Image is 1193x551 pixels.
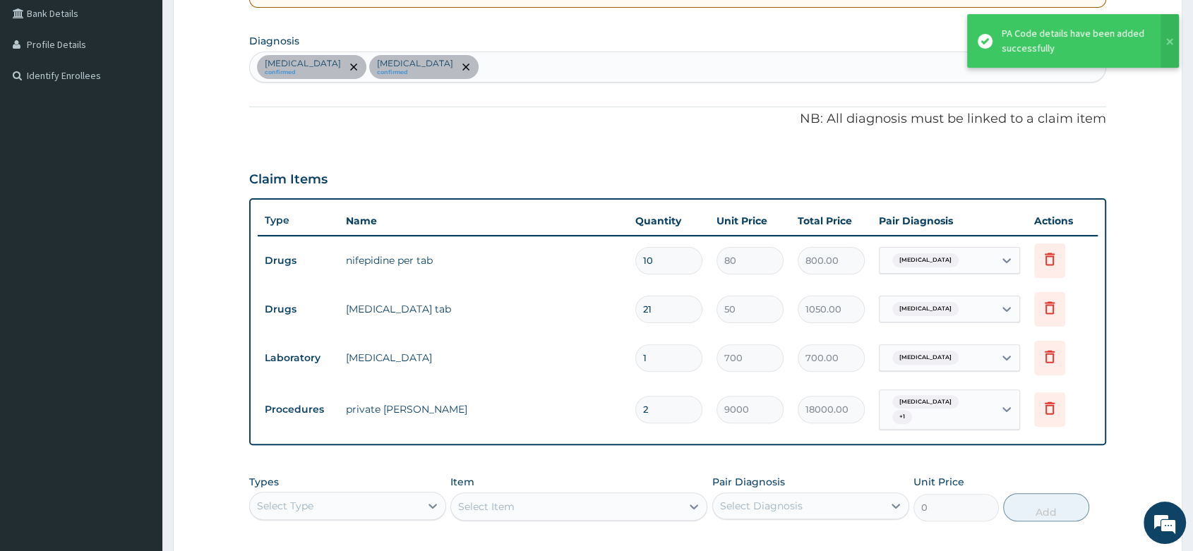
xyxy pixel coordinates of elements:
span: + 1 [892,410,912,424]
p: NB: All diagnosis must be linked to a claim item [249,110,1106,128]
div: Select Type [257,499,313,513]
button: Add [1003,493,1089,521]
label: Types [249,476,279,488]
td: Laboratory [258,345,339,371]
span: [MEDICAL_DATA] [892,253,959,267]
th: Unit Price [709,207,791,235]
span: [MEDICAL_DATA] [892,302,959,316]
div: Chat with us now [73,79,237,97]
div: Select Diagnosis [720,499,803,513]
span: [MEDICAL_DATA] [892,395,959,409]
p: [MEDICAL_DATA] [377,58,453,69]
th: Name [339,207,628,235]
p: [MEDICAL_DATA] [265,58,341,69]
span: We're online! [82,178,195,320]
td: nifepidine per tab [339,246,628,274]
div: Minimize live chat window [232,7,265,41]
small: confirmed [377,69,453,76]
td: Drugs [258,248,339,274]
span: [MEDICAL_DATA] [892,351,959,365]
td: [MEDICAL_DATA] [339,344,628,372]
th: Pair Diagnosis [872,207,1027,235]
span: remove selection option [347,61,360,73]
img: d_794563401_company_1708531726252_794563401 [26,71,57,106]
th: Actions [1027,207,1098,235]
td: [MEDICAL_DATA] tab [339,295,628,323]
span: remove selection option [460,61,472,73]
th: Quantity [628,207,709,235]
h3: Claim Items [249,172,328,188]
label: Diagnosis [249,34,299,48]
small: confirmed [265,69,341,76]
textarea: Type your message and hit 'Enter' [7,385,269,435]
label: Pair Diagnosis [712,475,785,489]
div: PA Code details have been added successfully [1002,26,1147,56]
td: Drugs [258,296,339,322]
label: Item [450,475,474,489]
label: Unit Price [913,475,964,489]
td: Procedures [258,396,339,423]
th: Type [258,207,339,234]
th: Total Price [791,207,872,235]
td: private [PERSON_NAME] [339,395,628,423]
